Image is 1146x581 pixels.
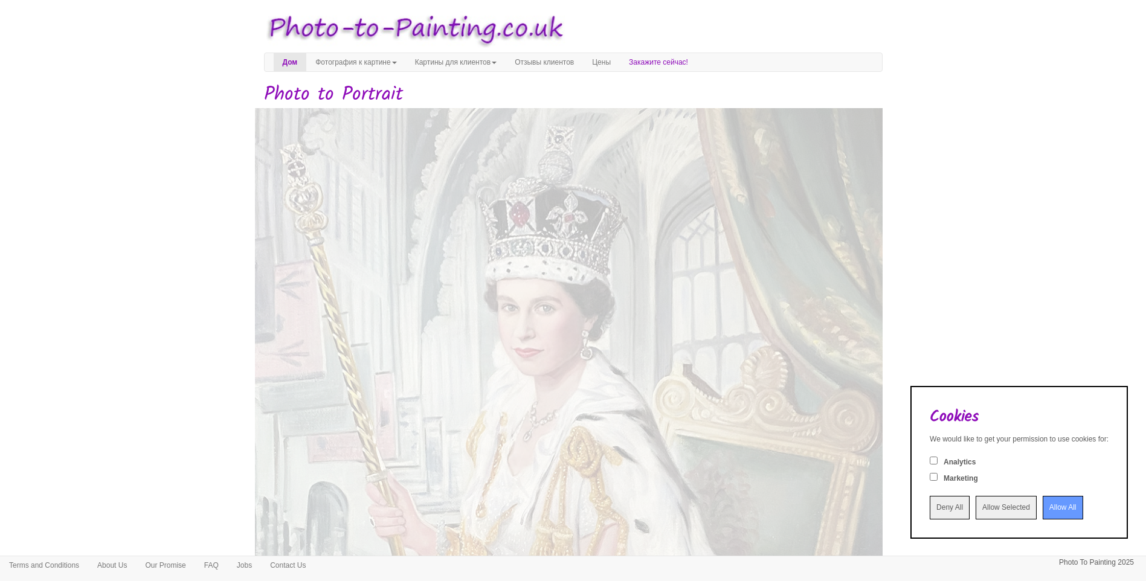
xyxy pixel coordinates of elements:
[930,434,1109,445] div: We would like to get your permission to use cookies for:
[415,58,491,66] font: Картины для клиентов
[976,496,1037,519] input: Allow Selected
[306,53,405,71] a: Фотография к картине
[274,53,307,71] a: Дом
[620,53,697,71] a: Закажите сейчас!
[1043,496,1083,519] input: Allow All
[228,556,261,574] a: Jobs
[88,556,136,574] a: About Us
[506,53,583,71] a: Отзывы клиентов
[195,556,228,574] a: FAQ
[930,408,1109,426] h2: Cookies
[315,58,390,66] font: Фотография к картине
[944,473,978,484] label: Marketing
[258,6,567,53] img: Photo to Painting
[944,457,976,467] label: Analytics
[261,556,315,574] a: Contact Us
[136,556,195,574] a: Our Promise
[264,84,883,105] h1: Photo to Portrait
[406,53,506,71] a: Картины для клиентов
[1059,556,1134,569] p: Photo To Painting 2025
[930,496,970,519] input: Deny All
[583,53,620,71] a: Цены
